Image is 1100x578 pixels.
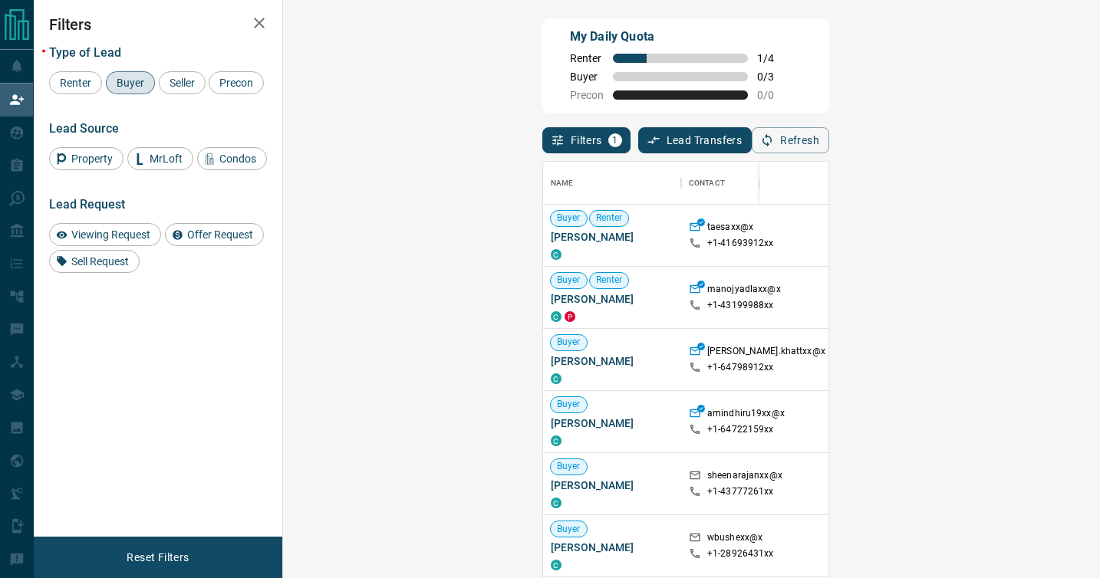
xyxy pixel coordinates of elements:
div: Precon [209,71,264,94]
span: Condos [214,153,262,165]
span: [PERSON_NAME] [551,478,674,493]
span: 0 / 0 [757,89,791,101]
span: Renter [590,274,629,287]
div: Contact [689,162,725,205]
span: Property [66,153,118,165]
div: MrLoft [127,147,193,170]
span: Lead Source [49,121,119,136]
div: condos.ca [551,435,562,446]
p: +1- 43777261xx [707,485,774,498]
p: wbushexx@x [707,531,762,547]
span: Offer Request [182,228,259,241]
p: My Daily Quota [570,28,791,46]
p: +1- 28926431xx [707,547,774,560]
button: Filters1 [542,127,631,153]
span: Buyer [570,71,604,83]
span: Precon [570,89,604,101]
span: Seller [164,77,200,89]
p: +1- 43199988xx [707,299,774,312]
span: Type of Lead [49,45,121,60]
span: Precon [214,77,259,89]
div: condos.ca [551,249,562,260]
div: condos.ca [551,373,562,384]
p: sheenarajanxx@x [707,469,782,485]
span: Renter [590,212,629,225]
button: Lead Transfers [638,127,753,153]
div: condos.ca [551,311,562,322]
span: [PERSON_NAME] [551,229,674,245]
div: Condos [197,147,267,170]
span: Sell Request [66,255,134,268]
div: Seller [159,71,206,94]
p: taesaxx@x [707,221,753,237]
div: Viewing Request [49,223,161,246]
span: MrLoft [144,153,188,165]
span: 1 [610,135,621,146]
span: Lead Request [49,197,125,212]
span: Renter [54,77,97,89]
button: Refresh [752,127,829,153]
div: Renter [49,71,102,94]
h2: Filters [49,15,267,34]
div: Offer Request [165,223,264,246]
div: property.ca [565,311,575,322]
p: +1- 64798912xx [707,361,774,374]
span: Buyer [551,336,587,349]
p: [PERSON_NAME].khattxx@x [707,345,825,361]
button: Reset Filters [117,544,199,570]
span: [PERSON_NAME] [551,353,674,369]
span: Buyer [551,212,587,225]
div: Property [49,147,124,170]
span: 0 / 3 [757,71,791,83]
p: amindhiru19xx@x [707,407,785,423]
span: 1 / 4 [757,52,791,64]
span: [PERSON_NAME] [551,415,674,431]
span: Renter [570,52,604,64]
span: Buyer [551,460,587,473]
div: Name [551,162,574,205]
span: Buyer [551,398,587,411]
span: Viewing Request [66,228,156,241]
div: Name [543,162,681,205]
div: Contact [681,162,804,205]
span: Buyer [551,274,587,287]
span: Buyer [111,77,150,89]
p: +1- 64722159xx [707,423,774,436]
div: Buyer [106,71,155,94]
span: Buyer [551,523,587,536]
div: condos.ca [551,560,562,570]
div: Sell Request [49,250,140,273]
span: [PERSON_NAME] [551,540,674,555]
p: +1- 41693912xx [707,237,774,250]
span: [PERSON_NAME] [551,291,674,307]
p: manojyadlaxx@x [707,283,781,299]
div: condos.ca [551,498,562,508]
